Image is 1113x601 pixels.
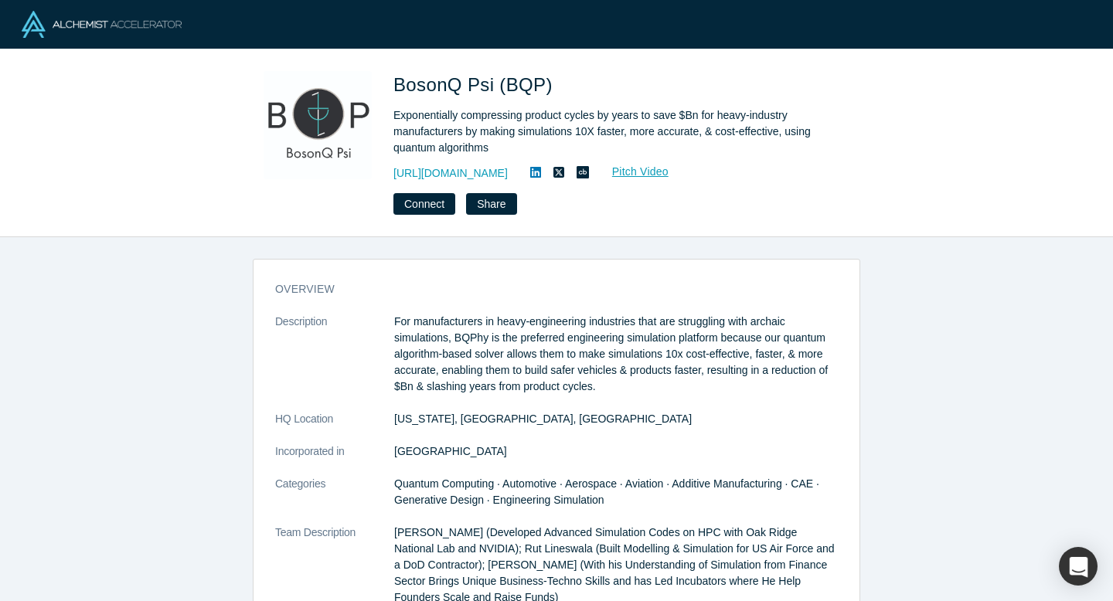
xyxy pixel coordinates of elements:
dt: Categories [275,476,394,525]
div: Exponentially compressing product cycles by years to save $Bn for heavy-industry manufacturers by... [393,107,826,156]
dt: Description [275,314,394,411]
span: Quantum Computing · Automotive · Aerospace · Aviation · Additive Manufacturing · CAE · Generative... [394,477,819,506]
button: Share [466,193,516,215]
p: For manufacturers in heavy-engineering industries that are struggling with archaic simulations, B... [394,314,838,395]
dd: [GEOGRAPHIC_DATA] [394,443,838,460]
a: [URL][DOMAIN_NAME] [393,165,508,182]
h3: overview [275,281,816,297]
span: BosonQ Psi (BQP) [393,74,558,95]
dt: Incorporated in [275,443,394,476]
a: Pitch Video [595,163,669,181]
img: BosonQ Psi (BQP)'s Logo [264,71,372,179]
button: Connect [393,193,455,215]
dd: [US_STATE], [GEOGRAPHIC_DATA], [GEOGRAPHIC_DATA] [394,411,838,427]
img: Alchemist Logo [22,11,182,38]
dt: HQ Location [275,411,394,443]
